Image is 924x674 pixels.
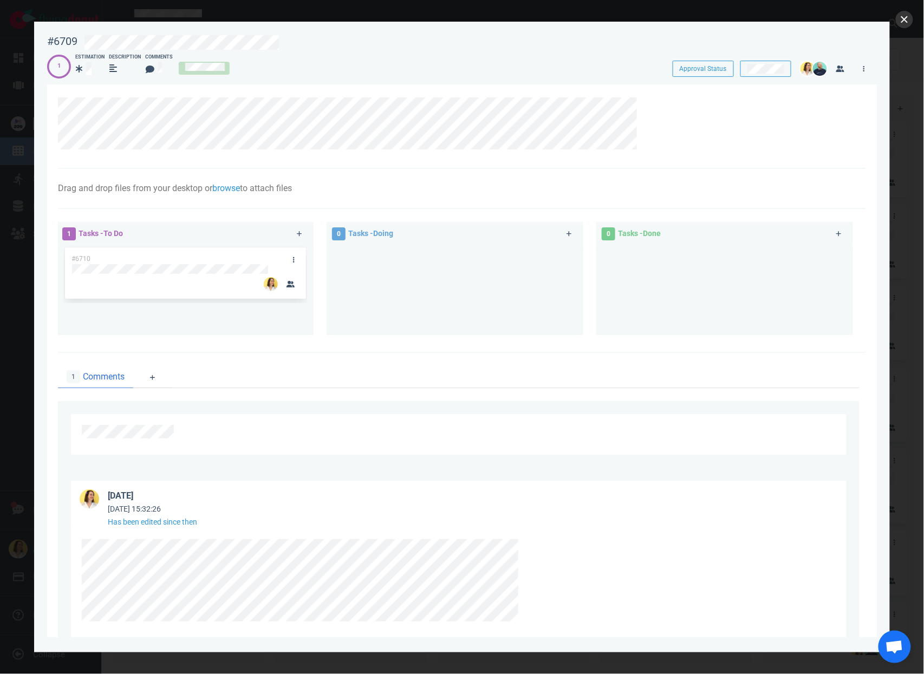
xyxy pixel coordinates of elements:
[264,277,278,291] img: 26
[212,183,240,193] a: browse
[108,505,161,513] small: [DATE] 15:32:26
[602,227,615,240] span: 0
[108,489,133,502] div: [DATE]
[108,518,197,526] small: Has been edited since then
[348,229,393,238] span: Tasks - Doing
[813,62,827,76] img: 26
[896,11,913,28] button: close
[801,62,815,76] img: 26
[58,183,212,193] span: Drag and drop files from your desktop or
[47,35,77,48] div: #6709
[673,61,734,77] button: Approval Status
[109,54,141,61] div: Description
[71,255,90,263] span: #6710
[145,54,173,61] div: Comments
[83,370,125,383] span: Comments
[618,229,661,238] span: Tasks - Done
[240,183,292,193] span: to attach files
[75,54,105,61] div: Estimation
[332,227,346,240] span: 0
[79,229,123,238] span: Tasks - To Do
[80,489,99,509] img: 36
[67,370,80,383] span: 1
[879,631,911,663] div: Ouvrir le chat
[62,227,76,240] span: 1
[57,62,61,71] div: 1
